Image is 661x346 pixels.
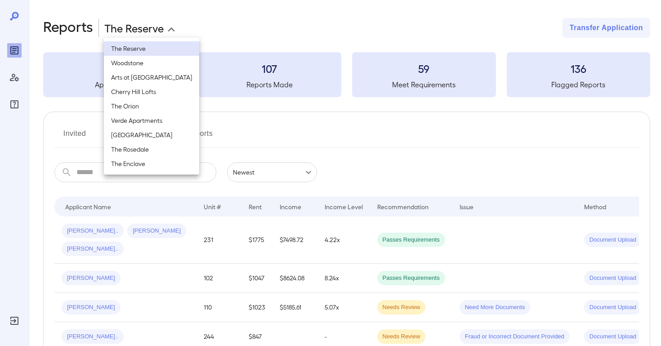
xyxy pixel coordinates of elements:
[104,70,199,85] li: Arts at [GEOGRAPHIC_DATA]
[104,56,199,70] li: Woodstone
[104,142,199,157] li: The Rosedale
[104,41,199,56] li: The Reserve
[104,128,199,142] li: [GEOGRAPHIC_DATA]
[104,113,199,128] li: Verde Apartments
[104,85,199,99] li: Cherry Hill Lofts
[104,157,199,171] li: The Enclave
[104,99,199,113] li: The Orion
